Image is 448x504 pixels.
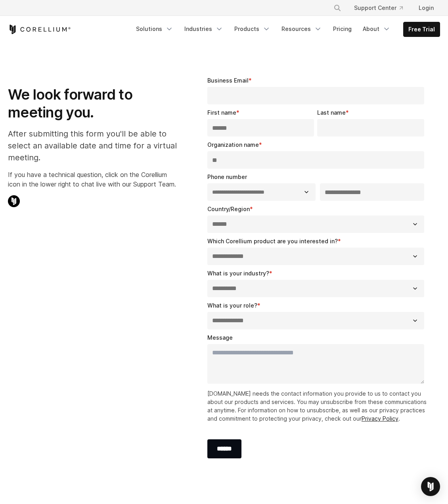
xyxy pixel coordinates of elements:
div: Navigation Menu [131,22,440,37]
a: Resources [277,22,327,36]
span: First name [207,109,236,116]
h1: We look forward to meeting you. [8,86,179,121]
a: Free Trial [404,22,440,37]
a: Login [412,1,440,15]
a: Industries [180,22,228,36]
a: About [358,22,395,36]
p: [DOMAIN_NAME] needs the contact information you provide to us to contact you about our products a... [207,389,427,423]
a: Products [230,22,275,36]
span: Business Email [207,77,249,84]
span: What is your industry? [207,270,269,277]
span: Last name [317,109,346,116]
div: Navigation Menu [324,1,440,15]
a: Solutions [131,22,178,36]
a: Pricing [328,22,356,36]
a: Support Center [348,1,409,15]
span: Country/Region [207,206,250,212]
span: Phone number [207,173,247,180]
p: If you have a technical question, click on the Corellium icon in the lower right to chat live wit... [8,170,179,189]
a: Privacy Policy [362,415,398,422]
div: Open Intercom Messenger [421,477,440,496]
img: Corellium Chat Icon [8,195,20,207]
p: After submitting this form you'll be able to select an available date and time for a virtual meet... [8,128,179,164]
button: Search [330,1,345,15]
span: Message [207,334,233,341]
span: Which Corellium product are you interested in? [207,238,338,244]
span: Organization name [207,141,259,148]
span: What is your role? [207,302,257,309]
a: Corellium Home [8,25,71,34]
